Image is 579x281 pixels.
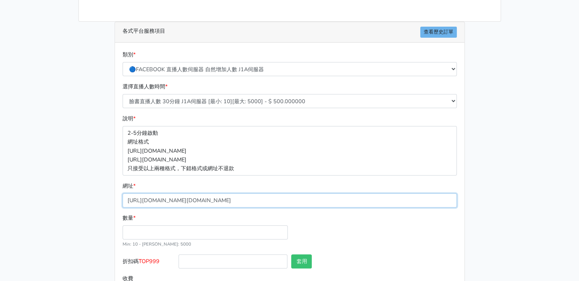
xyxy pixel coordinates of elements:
label: 數量 [123,214,136,222]
label: 選擇直播人數時間 [123,82,167,91]
small: Min: 10 - [PERSON_NAME]: 5000 [123,241,191,247]
input: 這邊填入網址 [123,193,457,208]
label: 網址 [123,182,136,190]
p: 2-5分鐘啟動 網址格式 [URL][DOMAIN_NAME] [URL][DOMAIN_NAME] 只接受以上兩種格式，下錯格式或網址不退款 [123,126,457,175]
button: 套用 [291,254,312,268]
a: 查看歷史訂單 [420,27,457,38]
label: 折扣碼 [121,254,177,271]
label: 類別 [123,50,136,59]
div: 各式平台服務項目 [115,22,464,43]
label: 說明 [123,114,136,123]
span: TOP999 [139,257,160,265]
